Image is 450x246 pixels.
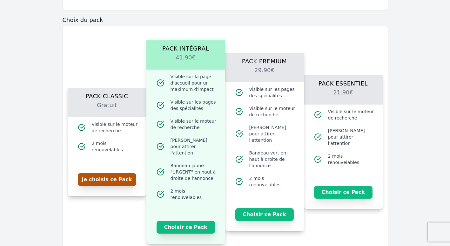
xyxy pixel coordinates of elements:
[171,118,218,131] span: Visible sur le moteur de recherche
[249,124,296,143] span: [PERSON_NAME] pour attirer l'attention
[154,53,218,70] h2: 41.90€
[233,53,296,66] h1: Pack Premium
[328,108,375,121] span: Visible sur le moteur de recherche
[249,86,296,99] span: Visible sur les pages des spécialités
[154,40,218,53] h1: Pack Intégral
[312,88,375,105] h2: 21.90€
[328,153,375,166] span: 2 mois renouvelables
[249,175,296,188] span: 2 mois renouvelables
[92,140,139,153] span: 2 mois renouvelables
[78,173,136,186] button: Je choisis ce Pack
[171,162,218,181] span: Bandeau jaune "URGENT" en haut à droite de l'annonce
[171,137,218,156] span: [PERSON_NAME] pour attirer l'attention
[235,208,294,221] button: Choisir ce Pack
[328,127,375,147] span: [PERSON_NAME] pour attirer l'attention
[171,73,218,92] span: Visible sur la page d'accueil pour un maximum d'impact
[312,75,375,88] h1: Pack Essentiel
[233,66,296,82] h2: 29.90€
[75,101,139,117] h2: Gratuit
[171,99,218,112] span: Visible sur les pages des spécialités
[75,88,139,101] h1: Pack Classic
[171,188,218,201] span: 2 mois renouvelables
[92,121,139,134] span: Visible sur le moteur de recherche
[63,16,388,24] h3: Choix du pack
[249,105,296,118] span: Visible sur le moteur de recherche
[314,186,373,199] button: Choisir ce Pack
[157,221,215,234] button: Choisir ce Pack
[249,150,296,169] span: Bandeau vert en haut à droite de l'annonce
